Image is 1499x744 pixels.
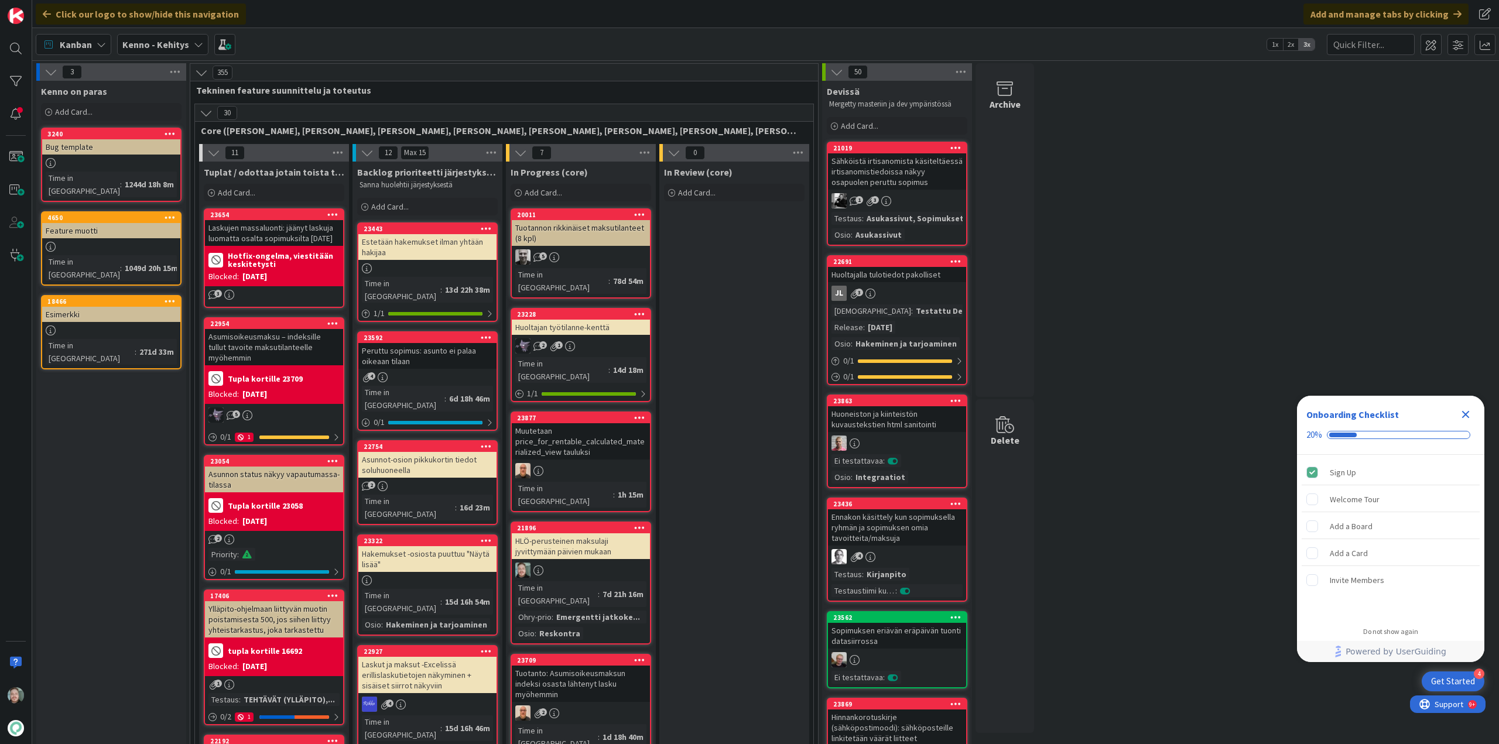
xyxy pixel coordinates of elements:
[536,627,583,640] div: Reskontra
[1302,486,1480,512] div: Welcome Tour is incomplete.
[515,482,613,508] div: Time in [GEOGRAPHIC_DATA]
[205,318,343,365] div: 22954Asumisoikeusmaksu – indeksille tullut tavoite maksutilanteelle myöhemmin
[828,499,966,509] div: 23436
[62,65,82,79] span: 3
[828,499,966,546] div: 23436Ennakon käsittely kun sopimuksella ryhmän ja sopimuksen omia tavoitteita/maksuja
[42,307,180,322] div: Esimerkki
[358,234,497,260] div: Estetään hakemukset ilman yhtään hakijaa
[863,321,865,334] span: :
[208,548,237,561] div: Priority
[600,588,646,601] div: 7d 21h 16m
[515,249,531,265] img: JH
[205,456,343,467] div: 23054
[1456,405,1475,424] div: Close Checklist
[539,708,547,716] span: 2
[1306,407,1399,421] div: Onboarding Checklist
[25,2,53,16] span: Support
[1302,567,1480,593] div: Invite Members is incomplete.
[828,406,966,432] div: Huoneiston ja kiinteistön kuvaustekstien html sanitointi
[228,647,302,655] b: tupla kortille 16692
[122,39,189,50] b: Kenno - Kehitys
[210,457,343,465] div: 23054
[828,256,966,267] div: 22691
[828,369,966,384] div: 0/1
[1330,546,1368,560] div: Add a Card
[517,310,650,318] div: 23228
[831,193,847,208] img: KM
[883,454,885,467] span: :
[358,546,497,572] div: Hakemukset -osiosta puuttuu "Näytä lisää"
[831,652,847,667] img: JH
[218,187,255,198] span: Add Card...
[515,611,552,623] div: Ohry-prio
[853,337,960,350] div: Hakeminen ja tarjoaminen
[358,536,497,572] div: 23322Hakemukset -osiosta puuttuu "Näytä lisää"
[205,220,343,246] div: Laskujen massaluonti: jäänyt laskuja luomatta osalta sopimuksilta [DATE]
[515,338,531,354] img: LM
[358,697,497,712] div: RS
[871,196,879,204] span: 3
[358,224,497,260] div: 23443Estetään hakemukset ilman yhtään hakijaa
[831,436,847,451] img: HJ
[685,146,705,160] span: 0
[42,129,180,139] div: 3240
[911,304,913,317] span: :
[214,680,222,687] span: 1
[47,130,180,138] div: 3240
[512,210,650,246] div: 20011Tuotannon rikkinäiset maksutilanteet (8 kpl)
[213,66,232,80] span: 355
[242,660,267,673] div: [DATE]
[205,210,343,246] div: 23654Laskujen massaluonti: jäänyt laskuja luomatta osalta sopimuksilta [DATE]
[828,509,966,546] div: Ennakon käsittely kun sopimuksella ryhmän ja sopimuksen omia tavoitteita/maksuja
[208,693,239,706] div: Testaus
[205,456,343,492] div: 23054Asunnon status näkyy vapautumassa-tilassa
[220,431,231,443] span: 0 / 1
[358,657,497,693] div: Laskut ja maksut -Excelissä erillislaskutietojen näkyminen + sisäiset siirrot näkyviin
[358,332,497,369] div: 23592Peruttu sopimus: asunto ei palaa oikeaan tilaan
[362,495,455,520] div: Time in [GEOGRAPHIC_DATA]
[862,212,864,225] span: :
[608,364,610,376] span: :
[517,211,650,219] div: 20011
[446,392,493,405] div: 6d 18h 46m
[610,364,646,376] div: 14d 18m
[383,618,490,631] div: Hakeminen ja tarjoaminen
[827,85,860,97] span: Devissä
[210,211,343,219] div: 23654
[122,262,181,275] div: 1049d 20h 15m
[440,595,442,608] span: :
[358,343,497,369] div: Peruttu sopimus: asunto ei palaa oikeaan tilaan
[364,443,497,451] div: 22754
[883,671,885,684] span: :
[205,591,343,601] div: 17406
[374,307,385,320] span: 1 / 1
[539,341,547,349] span: 2
[210,592,343,600] div: 17406
[828,699,966,709] div: 23869
[442,595,493,608] div: 15d 16h 54m
[864,212,967,225] div: Asukassivut, Sopimukset
[220,711,231,723] span: 0 / 2
[1306,430,1475,440] div: Checklist progress: 20%
[242,515,267,527] div: [DATE]
[598,588,600,601] span: :
[46,172,120,197] div: Time in [GEOGRAPHIC_DATA]
[831,286,847,301] div: JL
[368,481,375,489] span: 2
[831,337,851,350] div: Osio
[862,568,864,581] span: :
[512,338,650,354] div: LM
[828,436,966,451] div: HJ
[608,275,610,287] span: :
[42,212,180,238] div: 4650Feature muotti
[517,656,650,664] div: 23709
[895,584,897,597] span: :
[358,306,497,321] div: 1/1
[511,166,588,178] span: In Progress (core)
[851,337,853,350] span: :
[1330,519,1373,533] div: Add a Board
[457,501,493,514] div: 16d 23m
[828,153,966,190] div: Sähköistä irtisanomista käsiteltäessä irtisanomistiedoissa näkyy osapuolen peruttu sopimus
[8,687,24,704] img: VP
[136,345,177,358] div: 271d 33m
